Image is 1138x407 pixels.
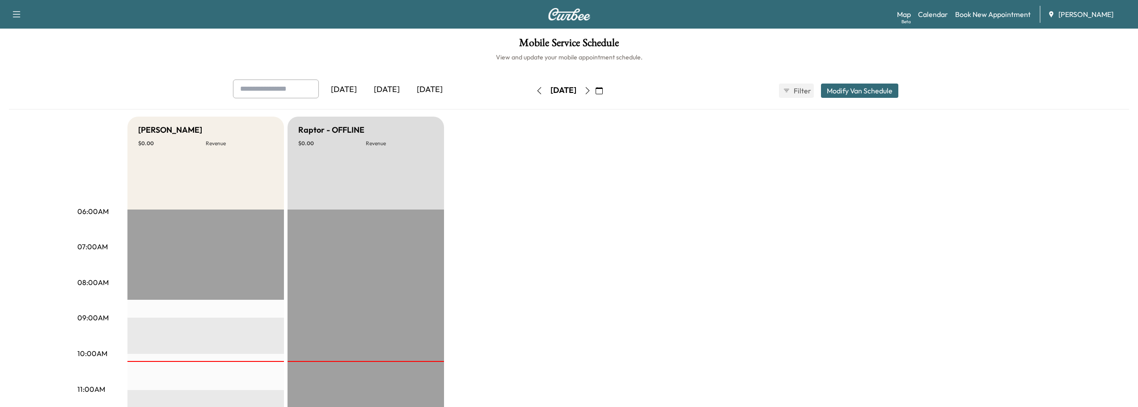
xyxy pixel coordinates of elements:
span: [PERSON_NAME] [1058,9,1113,20]
p: $ 0.00 [298,140,366,147]
p: 08:00AM [77,277,109,288]
p: 06:00AM [77,206,109,217]
a: Calendar [918,9,948,20]
img: Curbee Logo [548,8,591,21]
p: 10:00AM [77,348,107,359]
div: [DATE] [550,85,576,96]
div: [DATE] [365,80,408,100]
p: 07:00AM [77,241,108,252]
h5: Raptor - OFFLINE [298,124,364,136]
span: Filter [794,85,810,96]
h6: View and update your mobile appointment schedule. [9,53,1129,62]
p: 09:00AM [77,312,109,323]
a: MapBeta [897,9,911,20]
button: Modify Van Schedule [821,84,898,98]
p: Revenue [206,140,273,147]
h5: [PERSON_NAME] [138,124,202,136]
div: [DATE] [408,80,451,100]
p: Revenue [366,140,433,147]
button: Filter [779,84,814,98]
h1: Mobile Service Schedule [9,38,1129,53]
div: [DATE] [322,80,365,100]
a: Book New Appointment [955,9,1031,20]
p: 11:00AM [77,384,105,394]
div: Beta [901,18,911,25]
p: $ 0.00 [138,140,206,147]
